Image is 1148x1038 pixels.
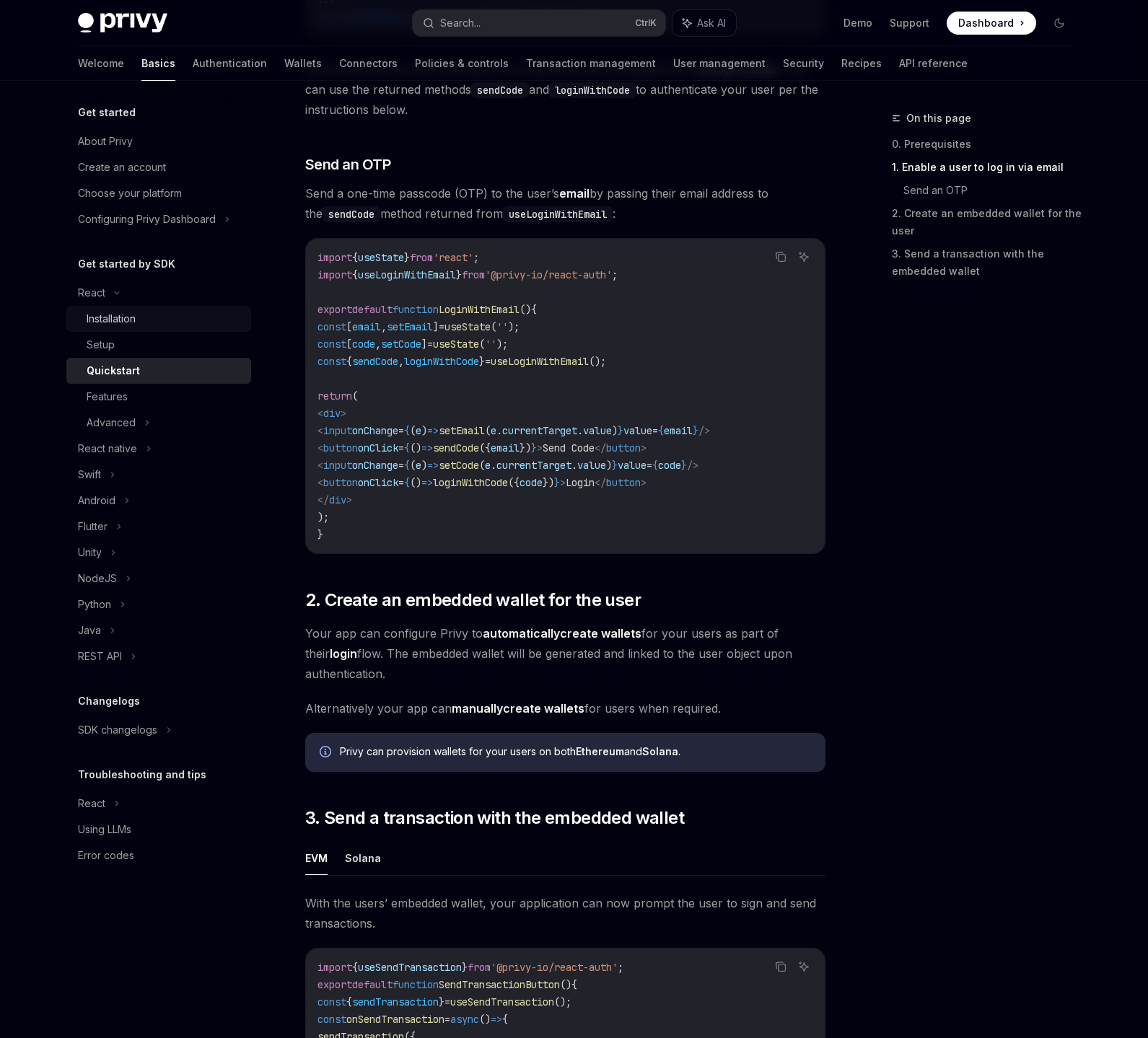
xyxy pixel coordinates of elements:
[491,355,589,368] span: useLoginWithEmail
[193,46,267,81] a: Authentication
[606,459,612,472] span: )
[352,355,398,368] span: sendCode
[526,46,656,81] a: Transaction management
[439,320,444,333] span: =
[410,424,416,437] span: (
[66,332,251,358] a: Setup
[647,459,652,472] span: =
[503,206,613,222] code: useLoginWithEmail
[78,692,140,710] h5: Changelogs
[479,441,491,454] span: ({
[433,476,508,489] span: loginWithCode
[323,459,352,472] span: input
[78,544,102,561] div: Unity
[421,424,427,437] span: )
[305,841,328,875] button: EVM
[317,961,352,974] span: import
[794,957,813,976] button: Ask AI
[549,82,636,98] code: loginWithCode
[491,459,496,472] span: .
[427,424,439,437] span: =>
[317,251,352,264] span: import
[78,518,108,535] div: Flutter
[642,745,678,757] strong: Solana
[485,355,491,368] span: =
[496,424,502,437] span: .
[456,268,462,281] span: }
[554,476,560,489] span: }
[317,390,352,403] span: return
[658,424,664,437] span: {
[317,1013,346,1026] span: const
[78,570,117,587] div: NodeJS
[398,424,404,437] span: =
[381,338,421,351] span: setCode
[66,154,251,180] a: Create an account
[479,355,485,368] span: }
[352,303,393,316] span: default
[398,355,404,368] span: ,
[329,493,346,506] span: div
[341,407,346,420] span: >
[479,338,485,351] span: (
[583,424,612,437] span: value
[375,338,381,351] span: ,
[346,320,352,333] span: [
[520,441,531,454] span: })
[543,441,595,454] span: Send Code
[606,476,641,489] span: button
[618,459,647,472] span: value
[892,156,1082,179] a: 1. Enable a user to log in via email
[496,338,508,351] span: );
[892,242,1082,283] a: 3. Send a transaction with the embedded wallet
[571,459,577,472] span: .
[317,528,323,541] span: }
[317,320,346,333] span: const
[641,441,647,454] span: >
[577,424,583,437] span: .
[415,46,509,81] a: Policies & controls
[352,995,439,1008] span: sendTransaction
[346,1013,444,1026] span: onSendTransaction
[66,180,251,206] a: Choose your platform
[595,476,606,489] span: </
[612,424,618,437] span: )
[352,978,393,991] span: default
[652,459,658,472] span: {
[681,459,687,472] span: }
[502,424,577,437] span: currentTarget
[404,476,410,489] span: {
[78,466,101,483] div: Swift
[899,46,968,81] a: API reference
[317,459,323,472] span: <
[485,268,612,281] span: '@privy-io/react-auth'
[339,46,398,81] a: Connectors
[317,355,346,368] span: const
[537,441,543,454] span: >
[78,284,105,302] div: React
[352,251,358,264] span: {
[317,493,329,506] span: </
[440,14,481,32] div: Search...
[589,355,606,368] span: ();
[771,247,790,266] button: Copy the contents from the code block
[595,441,606,454] span: </
[66,384,251,410] a: Features
[352,320,381,333] span: email
[421,338,427,351] span: ]
[444,1013,450,1026] span: =
[439,459,479,472] span: setCode
[483,626,560,641] strong: automatically
[844,16,872,30] a: Demo
[317,268,352,281] span: import
[439,995,444,1008] span: }
[317,338,346,351] span: const
[947,12,1036,35] a: Dashboard
[520,476,543,489] span: code
[78,492,115,509] div: Android
[672,10,736,36] button: Ask AI
[958,16,1014,30] span: Dashboard
[358,251,404,264] span: useState
[771,957,790,976] button: Copy the contents from the code block
[78,159,166,176] div: Create an account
